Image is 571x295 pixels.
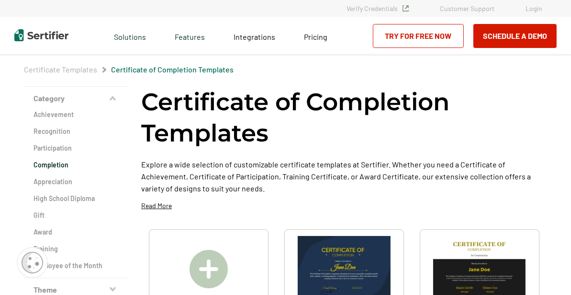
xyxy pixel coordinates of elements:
[14,29,68,41] img: Sertifier | Digital Credentialing Platform
[347,4,409,12] a: Verify Credentials
[523,249,571,295] iframe: Chat Widget
[24,110,129,278] div: Category
[234,32,275,41] span: Integrations
[304,32,327,41] span: Pricing
[111,65,234,74] a: Certificate of Completion Templates
[141,158,547,194] p: Explore a wide selection of customizable certificate templates at Sertifier. Whether you need a C...
[34,110,120,119] a: Achievement
[34,177,120,187] a: Appreciation
[34,143,120,153] a: Participation
[403,5,409,12] img: Verified
[24,65,97,74] a: Certificate Templates
[304,30,327,42] a: Pricing
[473,24,557,48] button: Schedule a Demo
[141,86,547,149] h1: Certificate of Completion Templates
[34,211,120,220] a: Gift
[34,194,120,203] a: High School Diploma
[190,250,228,288] img: Create A Blank Certificate
[34,244,120,254] a: Training
[373,24,464,48] a: Try for Free Now
[440,4,494,12] a: Customer Support
[22,252,43,273] img: Cookie Popup Icon
[34,160,120,170] a: Completion
[24,87,129,110] button: Category
[34,127,120,136] a: Recognition
[114,30,146,42] span: Solutions
[234,30,275,42] a: Integrations
[141,201,172,211] p: Read More
[175,30,205,42] span: Features
[34,227,120,237] a: Award
[24,65,234,74] div: Breadcrumb
[34,261,120,271] a: Employee of the Month
[526,4,542,12] a: Login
